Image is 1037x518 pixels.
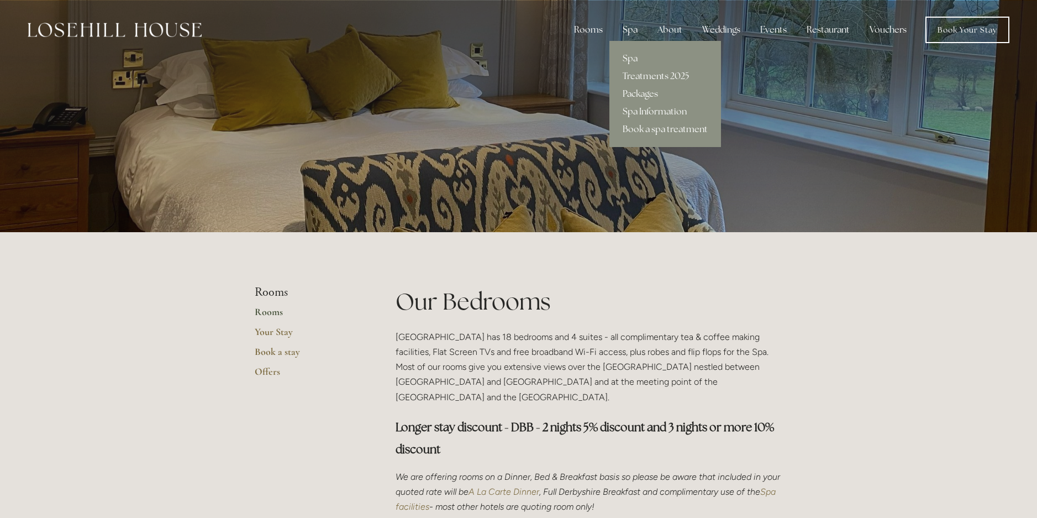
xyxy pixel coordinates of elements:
[751,19,796,41] div: Events
[649,19,691,41] div: About
[609,50,721,67] a: Spa
[255,326,360,346] a: Your Stay
[396,472,782,497] em: We are offering rooms on a Dinner, Bed & Breakfast basis so please be aware that included in your...
[861,19,915,41] a: Vouchers
[28,23,202,37] img: Losehill House
[693,19,749,41] div: Weddings
[925,17,1009,43] a: Book Your Stay
[539,486,760,497] em: , Full Derbyshire Breakfast and complimentary use of the
[396,329,783,405] p: [GEOGRAPHIC_DATA] has 18 bedrooms and 4 suites - all complimentary tea & coffee making facilities...
[614,19,646,41] div: Spa
[255,365,360,385] a: Offers
[469,486,539,497] a: A La Carte Dinner
[565,19,612,41] div: Rooms
[609,67,721,85] a: Treatments 2025
[429,501,594,512] em: - most other hotels are quoting room only!
[255,306,360,326] a: Rooms
[255,346,360,365] a: Book a stay
[609,85,721,103] a: Packages
[255,285,360,300] li: Rooms
[396,420,776,457] strong: Longer stay discount - DBB - 2 nights 5% discount and 3 nights or more 10% discount
[396,285,783,318] h1: Our Bedrooms
[609,103,721,121] a: Spa Information
[798,19,859,41] div: Restaurant
[609,121,721,138] a: Book a spa treatment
